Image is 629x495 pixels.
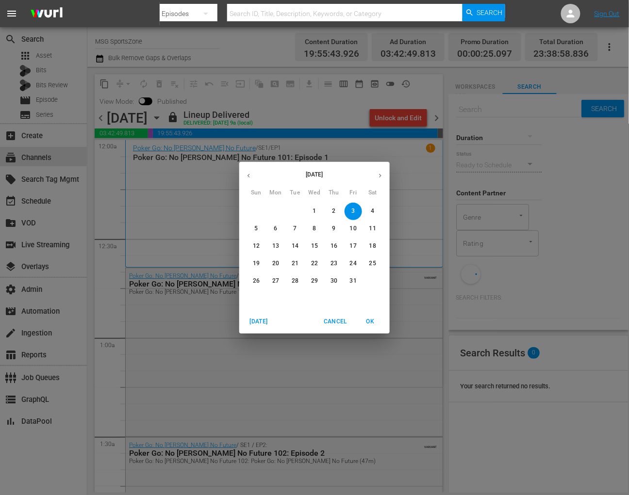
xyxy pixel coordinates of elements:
[248,238,265,255] button: 12
[325,220,343,238] button: 9
[325,272,343,290] button: 30
[306,272,323,290] button: 29
[350,224,357,233] p: 10
[254,224,258,233] p: 5
[306,203,323,220] button: 1
[311,259,318,268] p: 22
[272,277,279,285] p: 27
[248,255,265,272] button: 19
[351,207,355,215] p: 3
[331,277,337,285] p: 30
[6,8,17,19] span: menu
[364,220,381,238] button: 11
[292,259,298,268] p: 21
[23,2,70,25] img: ans4CAIJ8jUAAAAAAAAAAAAAAAAAAAAAAAAgQb4GAAAAAAAAAAAAAAAAAAAAAAAAJMjXAAAAAAAAAAAAAAAAAAAAAAAAgAT5G...
[293,224,297,233] p: 7
[371,207,374,215] p: 4
[306,220,323,238] button: 8
[286,188,304,198] span: Tue
[248,220,265,238] button: 5
[272,242,279,250] p: 13
[306,238,323,255] button: 15
[248,272,265,290] button: 26
[292,242,298,250] p: 14
[364,188,381,198] span: Sat
[311,242,318,250] p: 15
[350,242,357,250] p: 17
[331,242,337,250] p: 16
[243,314,274,330] button: [DATE]
[325,238,343,255] button: 16
[331,259,337,268] p: 23
[345,272,362,290] button: 31
[286,238,304,255] button: 14
[359,317,382,327] span: OK
[369,224,376,233] p: 11
[345,238,362,255] button: 17
[364,238,381,255] button: 18
[350,277,357,285] p: 31
[324,317,347,327] span: Cancel
[325,188,343,198] span: Thu
[267,238,284,255] button: 13
[311,277,318,285] p: 29
[332,207,335,215] p: 2
[248,188,265,198] span: Sun
[345,203,362,220] button: 3
[325,255,343,272] button: 23
[253,259,260,268] p: 19
[292,277,298,285] p: 28
[364,255,381,272] button: 25
[286,255,304,272] button: 21
[274,224,277,233] p: 6
[477,4,503,21] span: Search
[272,259,279,268] p: 20
[313,207,316,215] p: 1
[369,259,376,268] p: 25
[306,255,323,272] button: 22
[345,220,362,238] button: 10
[325,203,343,220] button: 2
[267,255,284,272] button: 20
[313,224,316,233] p: 8
[332,224,335,233] p: 9
[369,242,376,250] p: 18
[364,203,381,220] button: 4
[267,220,284,238] button: 6
[267,272,284,290] button: 27
[350,259,357,268] p: 24
[595,10,620,17] a: Sign Out
[355,314,386,330] button: OK
[306,188,323,198] span: Wed
[345,188,362,198] span: Fri
[286,272,304,290] button: 28
[258,170,371,179] p: [DATE]
[345,255,362,272] button: 24
[253,277,260,285] p: 26
[320,314,351,330] button: Cancel
[267,188,284,198] span: Mon
[286,220,304,238] button: 7
[247,317,270,327] span: [DATE]
[253,242,260,250] p: 12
